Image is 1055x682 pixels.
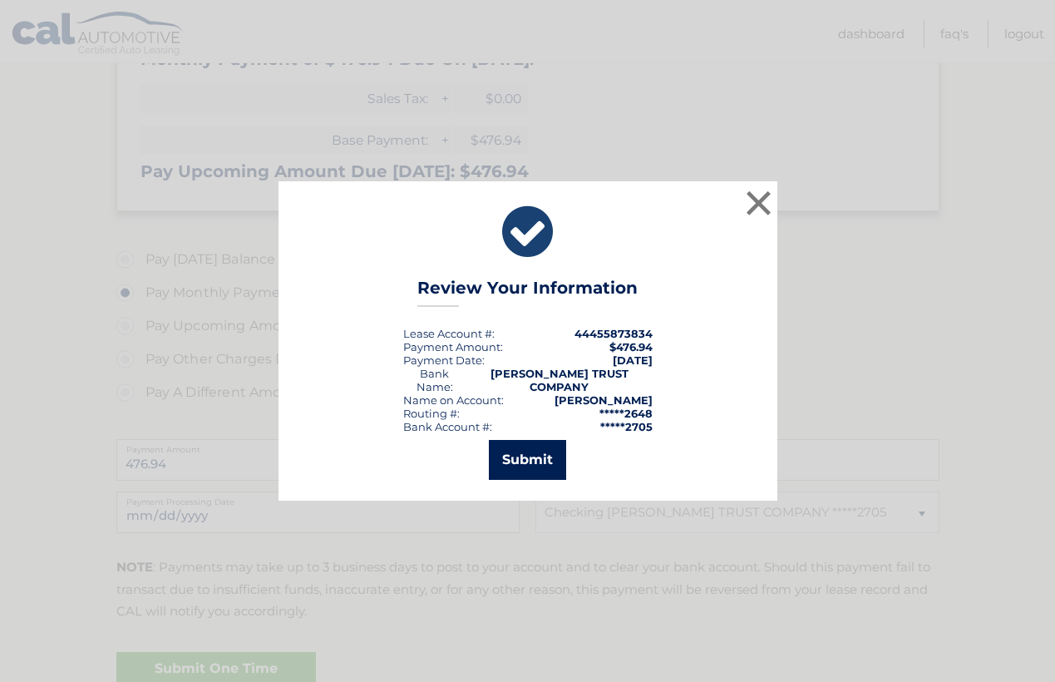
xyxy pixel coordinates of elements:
[489,440,566,480] button: Submit
[403,420,492,433] div: Bank Account #:
[613,353,653,367] span: [DATE]
[555,393,653,407] strong: [PERSON_NAME]
[403,340,503,353] div: Payment Amount:
[403,367,466,393] div: Bank Name:
[417,278,638,307] h3: Review Your Information
[403,353,485,367] div: :
[574,327,653,340] strong: 44455873834
[403,327,495,340] div: Lease Account #:
[403,353,482,367] span: Payment Date
[403,407,460,420] div: Routing #:
[742,186,776,220] button: ×
[491,367,629,393] strong: [PERSON_NAME] TRUST COMPANY
[609,340,653,353] span: $476.94
[403,393,504,407] div: Name on Account:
